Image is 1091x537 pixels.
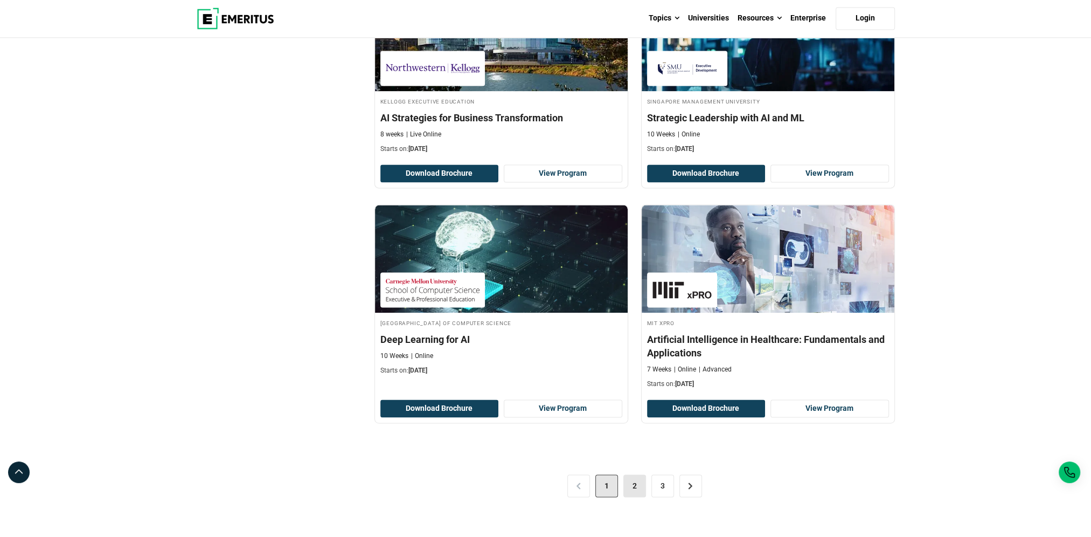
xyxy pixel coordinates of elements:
[380,400,499,418] button: Download Brochure
[647,365,671,374] p: 7 Weeks
[380,130,404,139] p: 8 weeks
[652,278,712,302] img: MIT xPRO
[647,164,766,183] button: Download Brochure
[375,205,628,381] a: Technology Course by Carnegie Mellon University School of Computer Science - December 11, 2025 Ca...
[678,130,700,139] p: Online
[386,56,480,80] img: Kellogg Executive Education
[380,97,622,106] h4: Kellogg Executive Education
[642,205,894,394] a: Healthcare Course by MIT xPRO - December 11, 2025 MIT xPRO MIT xPRO Artificial Intelligence in He...
[675,380,694,388] span: [DATE]
[380,164,499,183] button: Download Brochure
[380,318,622,327] h4: [GEOGRAPHIC_DATA] of Computer Science
[380,144,622,154] p: Starts on:
[642,205,894,313] img: Artificial Intelligence in Healthcare: Fundamentals and Applications | Online Healthcare Course
[651,474,674,497] a: 3
[674,365,696,374] p: Online
[375,205,628,313] img: Deep Learning for AI | Online Technology Course
[504,164,622,183] a: View Program
[647,333,889,360] h4: Artificial Intelligence in Healthcare: Fundamentals and Applications
[836,7,895,30] a: Login
[386,278,480,302] img: Carnegie Mellon University School of Computer Science
[647,130,675,139] p: 10 Weeks
[647,400,766,418] button: Download Brochure
[504,400,622,418] a: View Program
[411,352,433,361] p: Online
[408,367,427,374] span: [DATE]
[408,145,427,153] span: [DATE]
[595,474,618,497] span: 1
[647,97,889,106] h4: Singapore Management University
[623,474,646,497] a: 2
[647,144,889,154] p: Starts on:
[699,365,732,374] p: Advanced
[406,130,441,139] p: Live Online
[647,318,889,327] h4: MIT xPRO
[380,111,622,125] h4: AI Strategies for Business Transformation
[770,164,889,183] a: View Program
[380,333,622,346] h4: Deep Learning for AI
[679,474,702,497] a: >
[647,380,889,389] p: Starts on:
[770,400,889,418] a: View Program
[652,56,722,80] img: Singapore Management University
[380,366,622,375] p: Starts on:
[675,145,694,153] span: [DATE]
[647,111,889,125] h4: Strategic Leadership with AI and ML
[380,352,408,361] p: 10 Weeks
